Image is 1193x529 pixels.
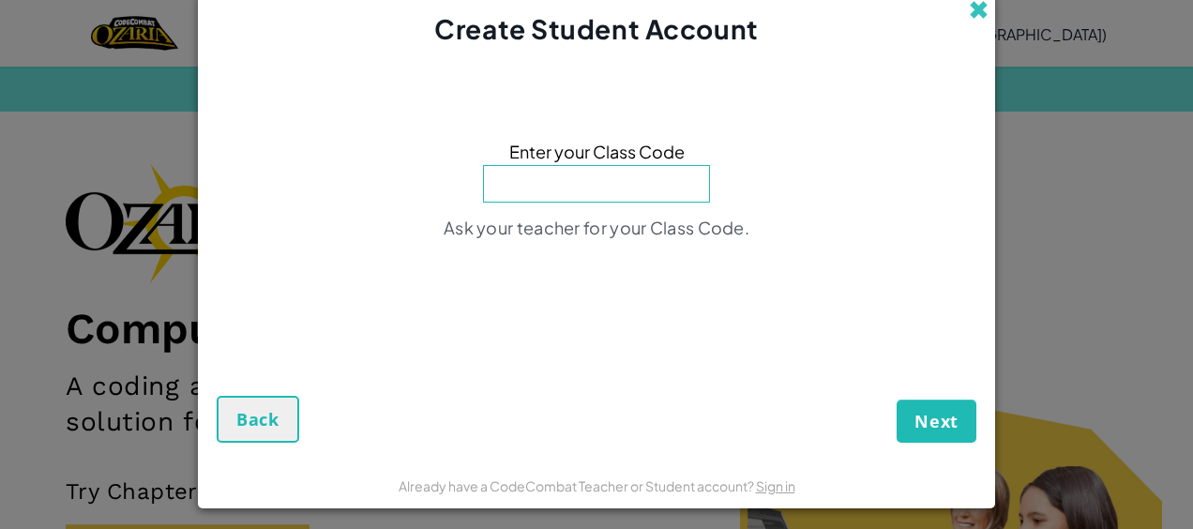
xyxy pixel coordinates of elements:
[509,138,685,165] span: Enter your Class Code
[756,477,795,494] a: Sign in
[399,477,756,494] span: Already have a CodeCombat Teacher or Student account?
[236,408,279,431] span: Back
[897,400,976,443] button: Next
[914,410,959,432] span: Next
[444,217,749,238] span: Ask your teacher for your Class Code.
[217,396,299,443] button: Back
[434,12,758,45] span: Create Student Account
